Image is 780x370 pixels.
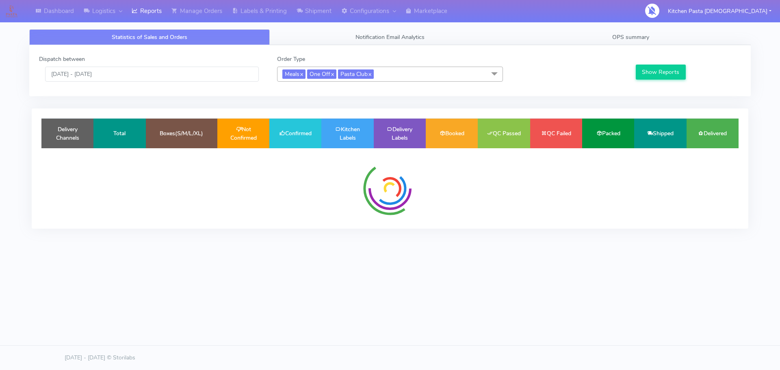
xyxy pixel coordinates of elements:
td: Confirmed [269,119,321,148]
td: Delivery Labels [374,119,426,148]
td: Booked [426,119,478,148]
span: Pasta Club [338,69,374,79]
td: Kitchen Labels [321,119,373,148]
button: Kitchen Pasta [DEMOGRAPHIC_DATA] [662,3,778,19]
ul: Tabs [29,29,751,45]
a: x [330,69,334,78]
td: Shipped [634,119,686,148]
span: Meals [282,69,305,79]
span: OPS summary [612,33,649,41]
input: Pick the Daterange [45,67,259,82]
a: x [368,69,371,78]
span: One Off [307,69,336,79]
button: Show Reports [636,65,686,80]
td: Total [93,119,145,148]
td: Not Confirmed [217,119,269,148]
span: Notification Email Analytics [355,33,425,41]
span: Statistics of Sales and Orders [112,33,187,41]
td: Delivered [687,119,739,148]
label: Dispatch between [39,55,85,63]
img: spinner-radial.svg [360,158,420,219]
td: Boxes(S/M/L/XL) [146,119,217,148]
a: x [299,69,303,78]
label: Order Type [277,55,305,63]
td: Packed [582,119,634,148]
td: QC Passed [478,119,530,148]
td: Delivery Channels [41,119,93,148]
td: QC Failed [530,119,582,148]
